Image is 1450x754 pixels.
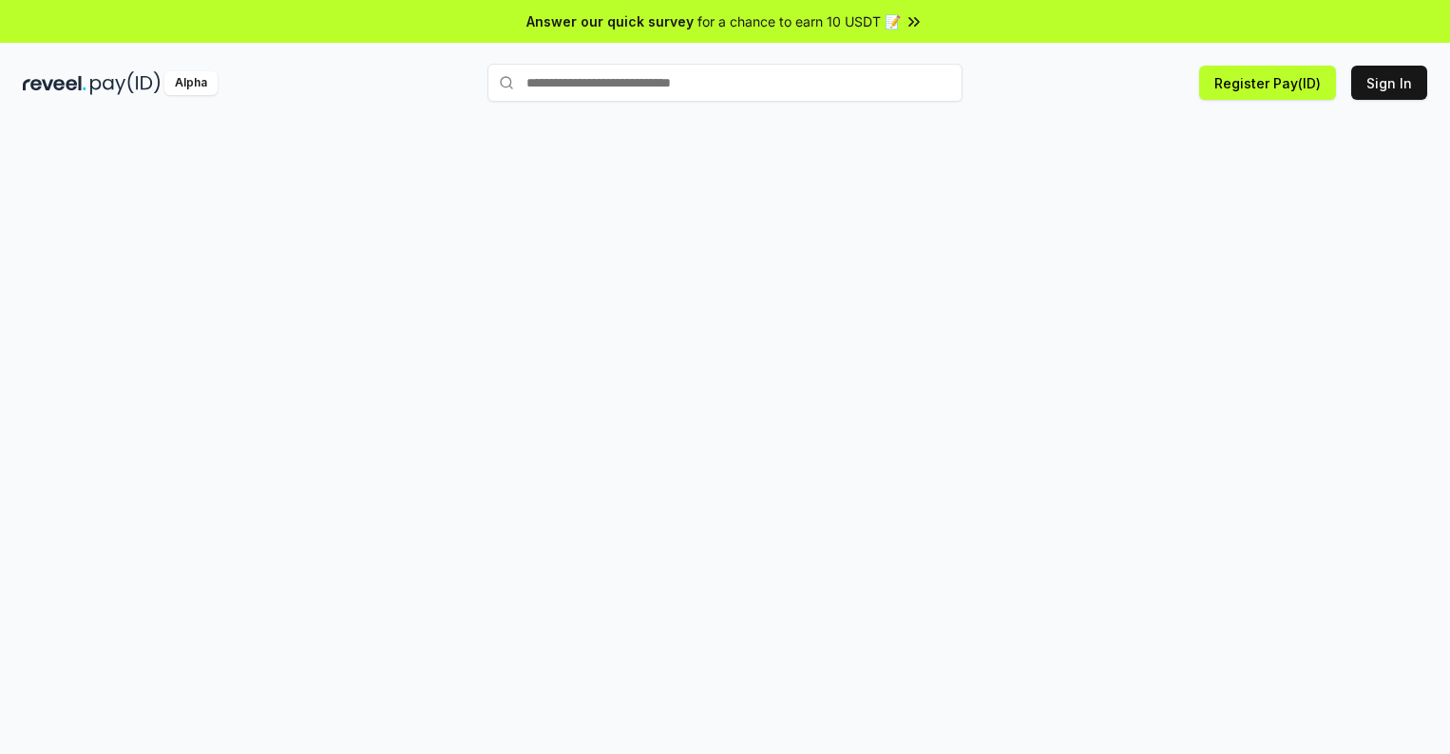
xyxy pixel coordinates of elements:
[90,71,161,95] img: pay_id
[697,11,901,31] span: for a chance to earn 10 USDT 📝
[164,71,218,95] div: Alpha
[1199,66,1336,100] button: Register Pay(ID)
[526,11,694,31] span: Answer our quick survey
[23,71,86,95] img: reveel_dark
[1351,66,1427,100] button: Sign In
